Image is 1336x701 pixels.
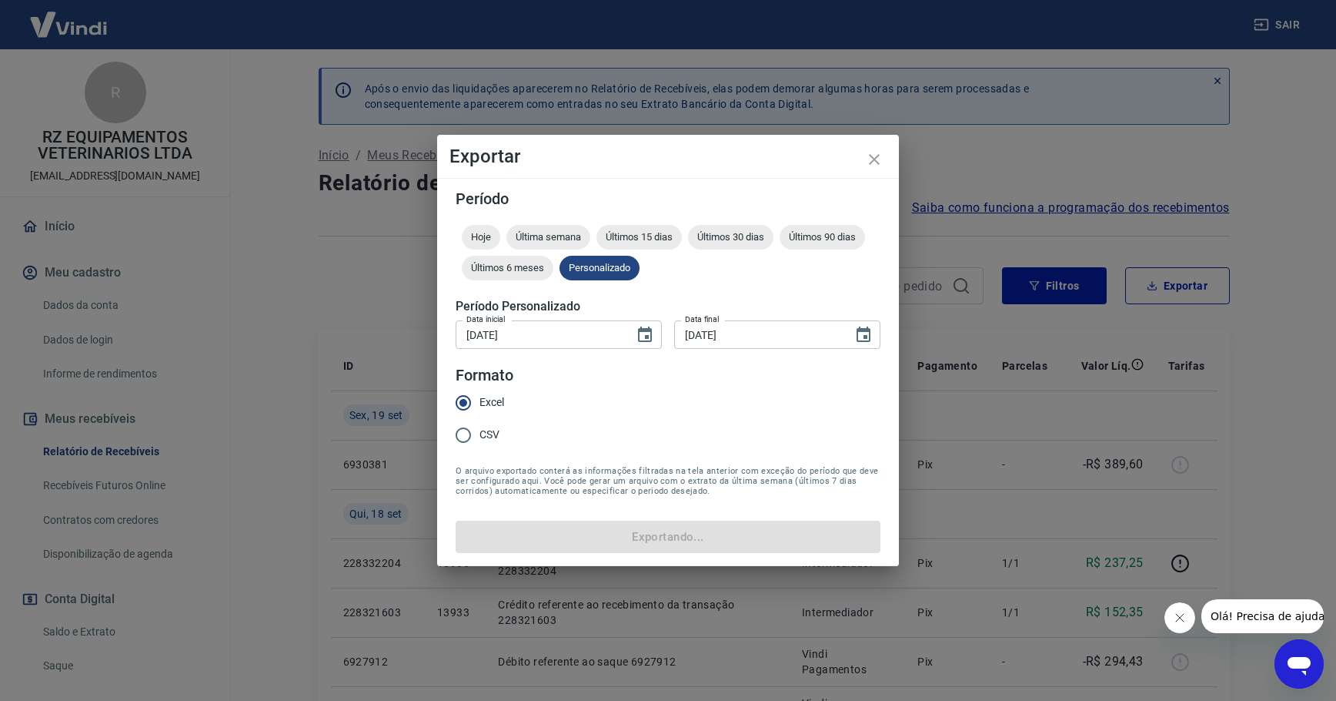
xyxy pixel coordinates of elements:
legend: Formato [456,364,513,387]
div: Última semana [506,225,590,250]
span: Olá! Precisa de ajuda? [9,11,129,23]
span: Última semana [506,231,590,243]
span: CSV [479,427,499,443]
h5: Período Personalizado [456,299,880,314]
span: Últimos 30 dias [688,231,773,243]
button: close [856,141,893,178]
span: Excel [479,394,504,411]
span: Últimos 90 dias [780,231,865,243]
input: DD/MM/YYYY [674,320,842,349]
button: Choose date, selected date is 19 de set de 2025 [848,320,879,350]
span: Hoje [462,231,500,243]
label: Data inicial [466,314,506,325]
button: Choose date, selected date is 1 de set de 2025 [630,320,660,350]
span: Últimos 6 meses [462,262,553,273]
h5: Período [456,191,880,206]
iframe: Botão para abrir a janela de mensagens [1274,639,1324,689]
h4: Exportar [449,147,887,166]
input: DD/MM/YYYY [456,320,623,349]
div: Últimos 15 dias [596,225,682,250]
div: Últimos 30 dias [688,225,773,250]
label: Data final [685,314,720,325]
div: Personalizado [559,256,640,280]
span: Personalizado [559,262,640,273]
span: Últimos 15 dias [596,231,682,243]
span: O arquivo exportado conterá as informações filtradas na tela anterior com exceção do período que ... [456,466,880,496]
iframe: Mensagem da empresa [1201,599,1324,633]
div: Hoje [462,225,500,250]
iframe: Fechar mensagem [1164,602,1195,633]
div: Últimos 90 dias [780,225,865,250]
div: Últimos 6 meses [462,256,553,280]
